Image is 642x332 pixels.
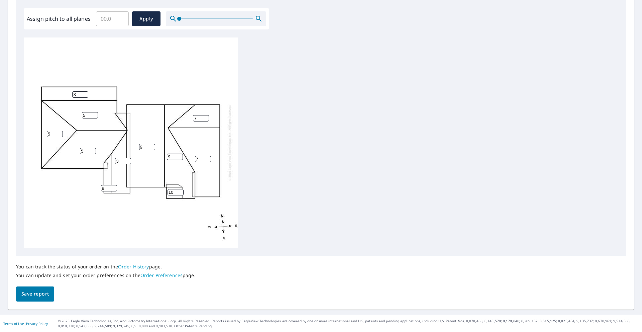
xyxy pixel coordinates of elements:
span: Save report [21,290,49,298]
a: Order Preferences [140,272,183,278]
button: Save report [16,286,54,302]
a: Terms of Use [3,321,24,326]
p: You can update and set your order preferences on the page. [16,272,196,278]
p: You can track the status of your order on the page. [16,264,196,270]
input: 00.0 [96,9,129,28]
p: © 2025 Eagle View Technologies, Inc. and Pictometry International Corp. All Rights Reserved. Repo... [58,319,639,329]
label: Assign pitch to all planes [27,15,91,23]
p: | [3,322,48,326]
a: Order History [118,263,149,270]
span: Apply [137,15,155,23]
a: Privacy Policy [26,321,48,326]
button: Apply [132,11,160,26]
